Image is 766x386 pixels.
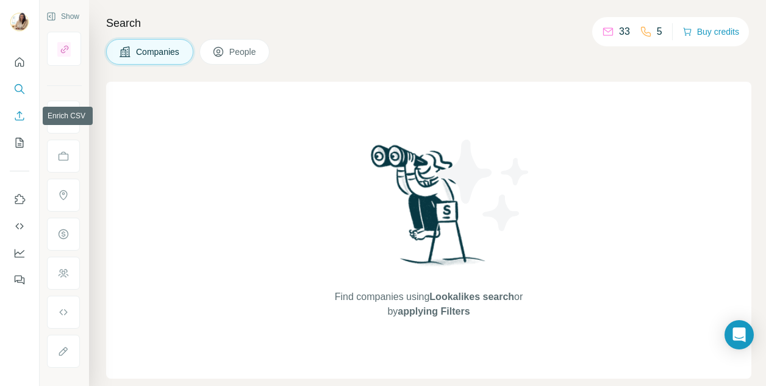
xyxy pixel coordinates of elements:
[398,306,470,316] span: applying Filters
[38,7,88,26] button: Show
[10,215,29,237] button: Use Surfe API
[10,188,29,210] button: Use Surfe on LinkedIn
[10,132,29,154] button: My lists
[725,320,754,349] div: Open Intercom Messenger
[10,105,29,127] button: Enrich CSV
[657,24,662,39] p: 5
[10,51,29,73] button: Quick start
[429,130,539,240] img: Surfe Illustration - Stars
[10,242,29,264] button: Dashboard
[619,24,630,39] p: 33
[10,269,29,291] button: Feedback
[10,12,29,32] img: Avatar
[429,291,514,302] span: Lookalikes search
[106,15,751,32] h4: Search
[136,46,181,58] span: Companies
[331,290,526,319] span: Find companies using or by
[229,46,257,58] span: People
[365,141,492,277] img: Surfe Illustration - Woman searching with binoculars
[682,23,739,40] button: Buy credits
[10,78,29,100] button: Search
